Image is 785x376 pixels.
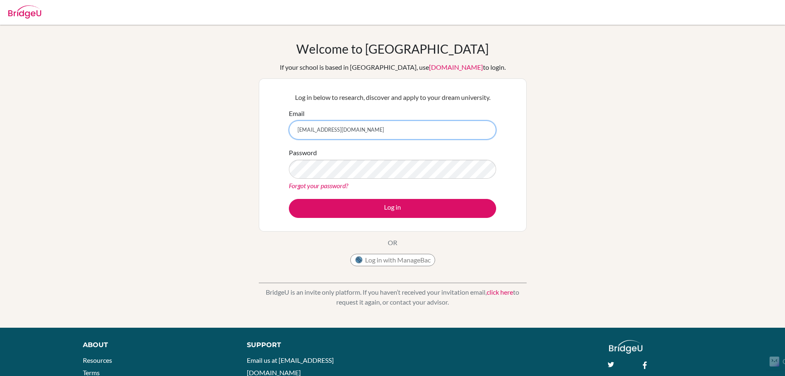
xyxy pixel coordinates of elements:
[609,340,642,354] img: logo_white@2x-f4f0deed5e89b7ecb1c2cc34c3e3d731f90f0f143d5ea2071677605dd97b5244.png
[259,287,527,307] p: BridgeU is an invite only platform. If you haven’t received your invitation email, to request it ...
[289,109,305,118] label: Email
[289,199,496,218] button: Log in
[83,356,112,364] a: Resources
[280,62,506,72] div: If your school is based in [GEOGRAPHIC_DATA], use to login.
[429,63,483,71] a: [DOMAIN_NAME]
[296,41,489,56] h1: Welcome to [GEOGRAPHIC_DATA]
[83,340,228,350] div: About
[247,340,383,350] div: Support
[388,238,397,248] p: OR
[289,148,317,158] label: Password
[487,288,513,296] a: click here
[8,5,41,19] img: Bridge-U
[289,182,348,189] a: Forgot your password?
[350,254,435,266] button: Log in with ManageBac
[289,92,496,102] p: Log in below to research, discover and apply to your dream university.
